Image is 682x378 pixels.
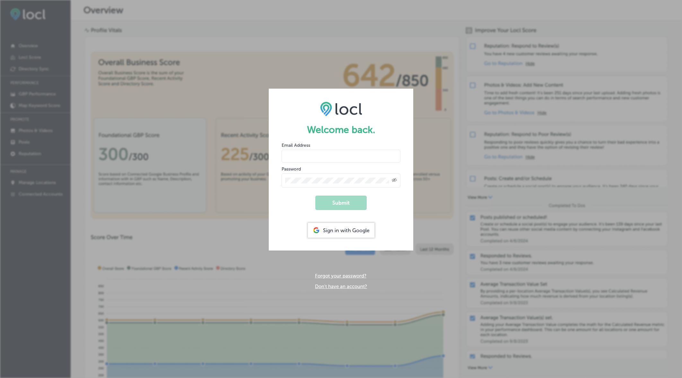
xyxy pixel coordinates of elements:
[308,223,374,238] div: Sign in with Google
[392,178,397,183] span: Toggle password visibility
[282,143,310,148] label: Email Address
[315,196,367,210] button: Submit
[315,273,366,279] a: Forgot your password?
[315,284,367,289] a: Don't have an account?
[282,166,301,172] label: Password
[320,101,362,116] img: LOCL logo
[282,124,400,136] h1: Welcome back.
